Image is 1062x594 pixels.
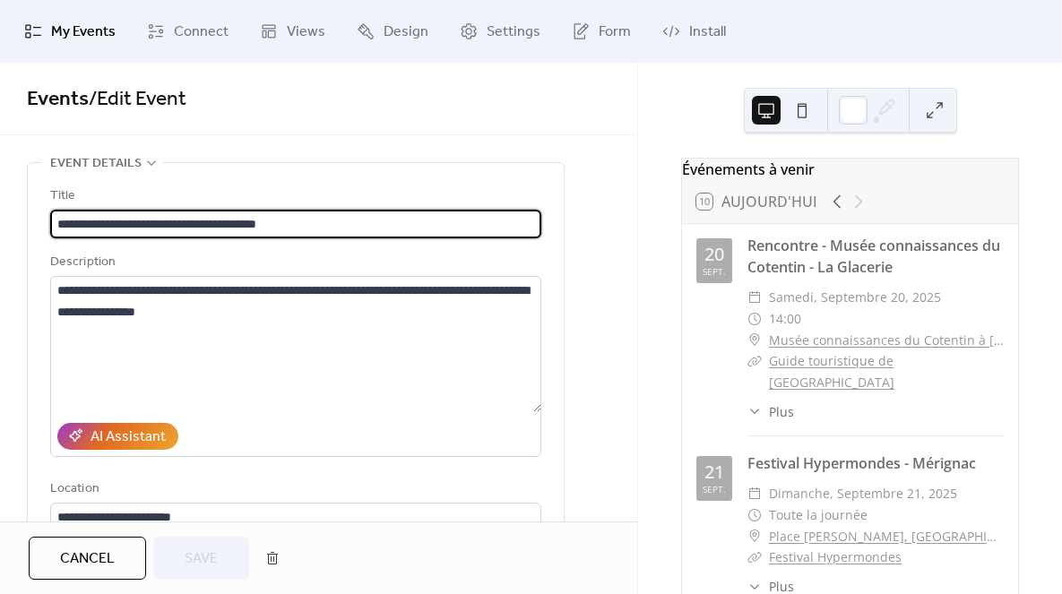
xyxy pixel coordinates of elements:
[649,7,739,56] a: Install
[769,548,902,565] a: Festival Hypermondes
[51,22,116,43] span: My Events
[487,22,540,43] span: Settings
[747,483,762,504] div: ​
[747,402,794,421] button: ​Plus
[747,350,762,372] div: ​
[747,330,762,351] div: ​
[384,22,428,43] span: Design
[682,159,1018,180] div: Événements à venir
[89,80,186,119] span: / Edit Event
[558,7,644,56] a: Form
[769,287,941,308] span: samedi, septembre 20, 2025
[769,402,794,421] span: Plus
[747,453,976,473] a: Festival Hypermondes - Mérignac
[769,352,894,391] a: Guide touristique de [GEOGRAPHIC_DATA]
[703,485,726,494] div: sept.
[769,504,868,526] span: Toute la journée
[29,537,146,580] button: Cancel
[599,22,631,43] span: Form
[246,7,339,56] a: Views
[769,526,1004,547] a: Place [PERSON_NAME], [GEOGRAPHIC_DATA]
[50,478,538,500] div: Location
[689,22,726,43] span: Install
[747,526,762,547] div: ​
[343,7,442,56] a: Design
[747,547,762,568] div: ​
[27,80,89,119] a: Events
[91,426,166,448] div: AI Assistant
[769,483,957,504] span: dimanche, septembre 21, 2025
[174,22,229,43] span: Connect
[747,504,762,526] div: ​
[60,548,115,570] span: Cancel
[704,245,724,263] div: 20
[747,402,762,421] div: ​
[50,252,538,273] div: Description
[134,7,242,56] a: Connect
[446,7,554,56] a: Settings
[50,185,538,207] div: Title
[747,308,762,330] div: ​
[747,287,762,308] div: ​
[704,463,724,481] div: 21
[287,22,325,43] span: Views
[747,236,1000,277] a: Rencontre - Musée connaissances du Cotentin - La Glacerie
[50,153,142,175] span: Event details
[769,308,801,330] span: 14:00
[57,423,178,450] button: AI Assistant
[703,267,726,276] div: sept.
[769,330,1004,351] a: Musée connaissances du Cotentin à [GEOGRAPHIC_DATA]
[11,7,129,56] a: My Events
